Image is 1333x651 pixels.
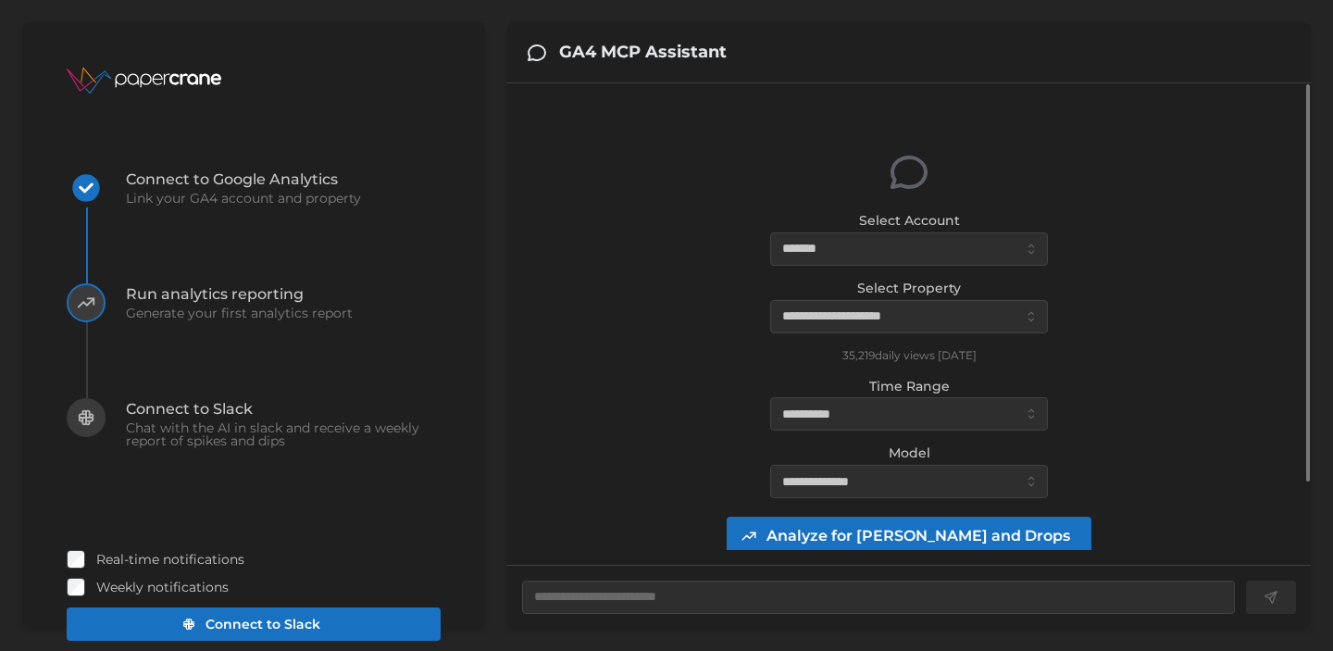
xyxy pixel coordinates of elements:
[67,398,441,513] button: Connect to SlackChat with the AI in slack and receive a weekly report of spikes and dips
[67,607,441,641] button: Connect to Slack
[67,283,353,398] button: Run analytics reportingGenerate your first analytics report
[126,421,441,447] span: Chat with the AI in slack and receive a weekly report of spikes and dips
[766,518,1070,555] span: Analyze for [PERSON_NAME] and Drops
[770,348,1048,364] p: 35,219 daily views [DATE]
[869,377,950,397] label: Time Range
[857,279,961,299] label: Select Property
[559,41,727,64] h3: GA4 MCP Assistant
[67,169,361,283] button: Connect to Google AnalyticsLink your GA4 account and property
[889,444,930,464] label: Model
[206,608,320,640] span: Connect to Slack
[126,287,353,302] span: Run analytics reporting
[126,402,441,417] span: Connect to Slack
[126,307,353,319] span: Generate your first analytics report
[727,517,1092,556] button: Analyze for [PERSON_NAME] and Drops
[859,211,960,232] label: Select Account
[85,550,244,569] label: Real-time notifications
[126,172,361,187] span: Connect to Google Analytics
[85,578,229,596] label: Weekly notifications
[126,192,361,205] span: Link your GA4 account and property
